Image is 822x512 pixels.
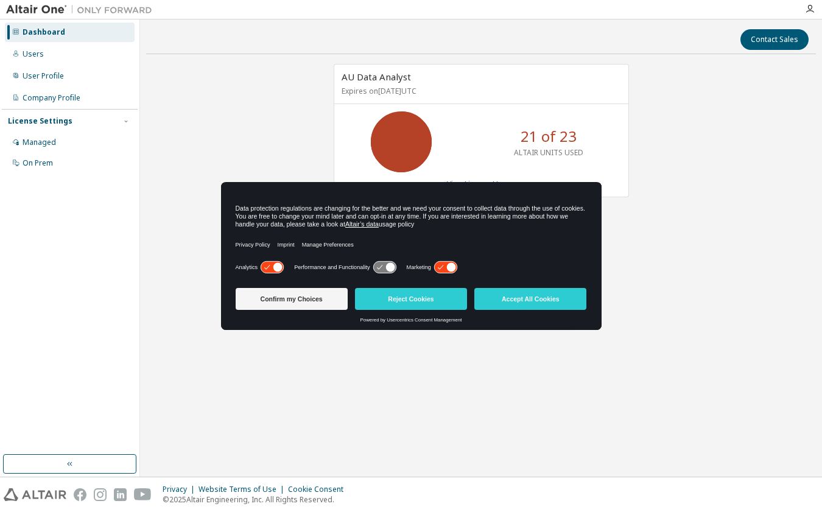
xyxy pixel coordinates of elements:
div: Cookie Consent [288,485,351,494]
a: View License Usage [447,179,516,189]
img: youtube.svg [134,488,152,501]
div: User Profile [23,71,64,81]
img: instagram.svg [94,488,107,501]
div: Website Terms of Use [198,485,288,494]
img: Altair One [6,4,158,16]
button: Contact Sales [740,29,809,50]
p: 21 of 23 [521,126,577,147]
div: Company Profile [23,93,80,103]
p: ALTAIR UNITS USED [514,147,583,158]
span: AU Data Analyst [342,71,411,83]
img: linkedin.svg [114,488,127,501]
div: On Prem [23,158,53,168]
p: Expires on [DATE] UTC [342,86,618,96]
div: Users [23,49,44,59]
div: License Settings [8,116,72,126]
img: facebook.svg [74,488,86,501]
div: Dashboard [23,27,65,37]
div: Privacy [163,485,198,494]
img: altair_logo.svg [4,488,66,501]
div: Managed [23,138,56,147]
p: © 2025 Altair Engineering, Inc. All Rights Reserved. [163,494,351,505]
